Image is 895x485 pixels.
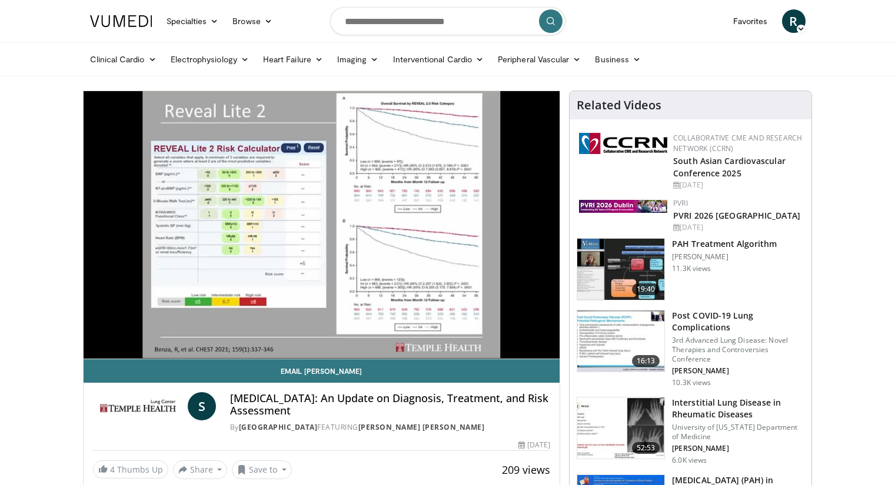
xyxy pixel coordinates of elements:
a: PVRI 2026 [GEOGRAPHIC_DATA] [673,210,800,221]
p: 10.3K views [672,378,711,387]
a: R [782,9,806,33]
a: 19:40 PAH Treatment Algorithm [PERSON_NAME] 11.3K views [577,238,804,300]
a: Email [PERSON_NAME] [84,359,560,383]
h3: Post COVID-19 Lung Complications [672,310,804,333]
button: Save to [232,460,292,479]
p: [PERSON_NAME] [672,444,804,453]
a: Specialties [159,9,226,33]
a: Imaging [330,48,386,71]
a: [GEOGRAPHIC_DATA] [239,422,318,432]
span: 19:40 [632,283,660,295]
p: University of [US_STATE] Department of Medicine [672,423,804,441]
a: Favorites [726,9,775,33]
img: VuMedi Logo [90,15,152,27]
span: 4 [110,464,115,475]
img: 667297da-f7fe-4586-84bf-5aeb1aa9adcb.150x105_q85_crop-smart_upscale.jpg [577,310,664,372]
button: Share [173,460,228,479]
a: 4 Thumbs Up [93,460,168,479]
a: Business [588,48,648,71]
a: PVRI [673,198,688,208]
a: 16:13 Post COVID-19 Lung Complications 3rd Advanced Lung Disease: Novel Therapies and Controversi... [577,310,804,387]
div: [DATE] [518,440,550,450]
a: Heart Failure [256,48,330,71]
a: South Asian Cardiovascular Conference 2025 [673,155,786,179]
span: 209 views [502,463,550,477]
p: 6.0K views [672,456,707,465]
a: Electrophysiology [164,48,256,71]
a: Clinical Cardio [83,48,164,71]
img: a04ee3ba-8487-4636-b0fb-5e8d268f3737.png.150x105_q85_autocrop_double_scale_upscale_version-0.2.png [579,133,667,154]
a: Browse [225,9,280,33]
p: 3rd Advanced Lung Disease: Novel Therapies and Controversies Conference [672,336,804,364]
div: [DATE] [673,222,802,233]
h3: PAH Treatment Algorithm [672,238,777,250]
p: [PERSON_NAME] [672,366,804,376]
p: [PERSON_NAME] [672,252,777,262]
img: 9d501fbd-9974-4104-9b57-c5e924c7b363.150x105_q85_crop-smart_upscale.jpg [577,397,664,459]
h3: Interstitial Lung Disease in Rheumatic Diseases [672,397,804,420]
div: By FEATURING [230,422,550,433]
div: [DATE] [673,180,802,190]
a: Collaborative CME and Research Network (CCRN) [673,133,802,153]
span: 52:53 [632,442,660,454]
a: Interventional Cardio [386,48,491,71]
a: S [188,392,216,420]
a: 52:53 Interstitial Lung Disease in Rheumatic Diseases University of [US_STATE] Department of Medi... [577,397,804,465]
a: [PERSON_NAME] [PERSON_NAME] [358,422,485,432]
img: 7dd380dd-ceaa-4490-954e-cf4743d61cf2.150x105_q85_crop-smart_upscale.jpg [577,239,664,300]
img: 33783847-ac93-4ca7-89f8-ccbd48ec16ca.webp.150x105_q85_autocrop_double_scale_upscale_version-0.2.jpg [579,200,667,213]
p: 11.3K views [672,264,711,273]
h4: [MEDICAL_DATA]: An Update on Diagnosis, Treatment, and Risk Assessment [230,392,550,417]
video-js: Video Player [84,91,560,359]
h4: Related Videos [577,98,661,112]
span: 16:13 [632,355,660,367]
input: Search topics, interventions [330,7,565,35]
img: Temple Lung Center [93,392,183,420]
a: Peripheral Vascular [491,48,588,71]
